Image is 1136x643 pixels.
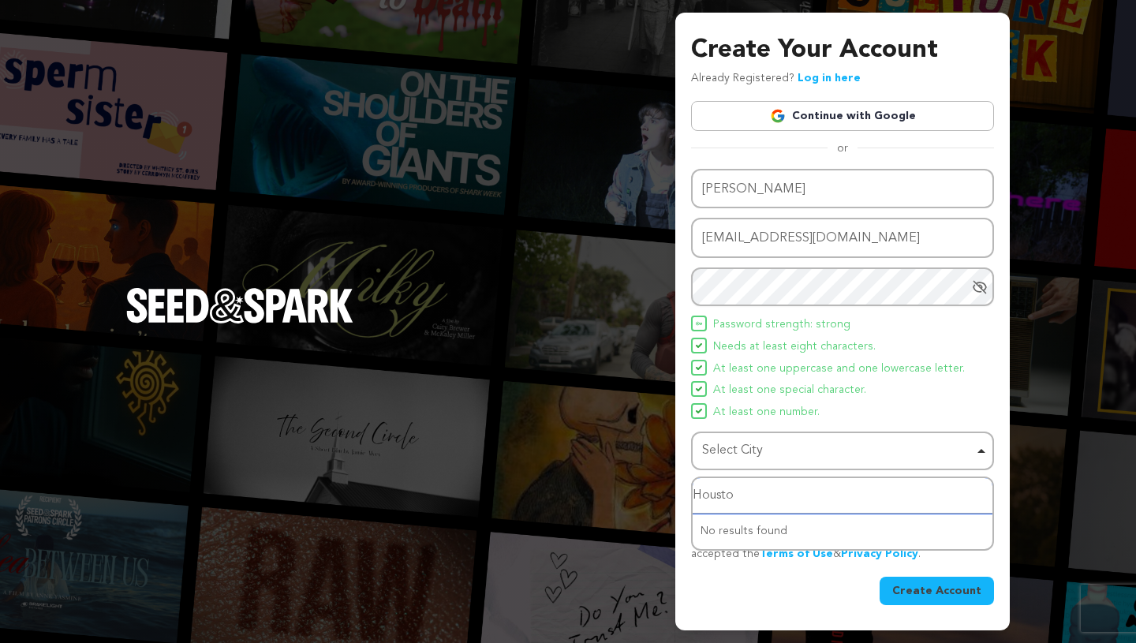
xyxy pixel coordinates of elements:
[696,408,702,414] img: Seed&Spark Icon
[713,360,965,379] span: At least one uppercase and one lowercase letter.
[828,140,858,156] span: or
[691,32,994,69] h3: Create Your Account
[691,101,994,131] a: Continue with Google
[880,577,994,605] button: Create Account
[713,403,820,422] span: At least one number.
[696,320,702,327] img: Seed&Spark Icon
[691,169,994,209] input: Name
[696,342,702,349] img: Seed&Spark Icon
[841,548,918,559] a: Privacy Policy
[713,316,850,335] span: Password strength: strong
[713,338,876,357] span: Needs at least eight characters.
[798,73,861,84] a: Log in here
[702,439,973,462] div: Select City
[713,381,866,400] span: At least one special character.
[760,548,833,559] a: Terms of Use
[691,218,994,258] input: Email address
[126,288,353,354] a: Seed&Spark Homepage
[691,69,861,88] p: Already Registered?
[693,478,992,514] input: Select City
[696,364,702,371] img: Seed&Spark Icon
[770,108,786,124] img: Google logo
[126,288,353,323] img: Seed&Spark Logo
[696,386,702,392] img: Seed&Spark Icon
[972,279,988,295] a: Hide Password
[693,514,992,549] div: No results found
